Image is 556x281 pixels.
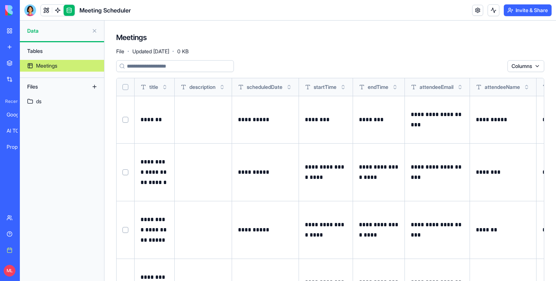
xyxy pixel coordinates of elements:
[7,143,27,151] div: Proposal Generator
[7,111,27,118] div: Google Meet Connector
[122,227,128,233] button: Select row
[391,83,399,91] button: Toggle sort
[285,83,293,91] button: Toggle sort
[314,83,336,91] span: startTime
[36,62,57,69] div: Meetings
[24,81,82,93] div: Files
[189,83,215,91] span: description
[79,6,131,15] h1: Meeting Scheduler
[149,83,158,91] span: title
[127,46,129,57] span: ·
[4,265,15,277] span: ML
[2,98,18,104] span: Recent
[368,83,388,91] span: endTime
[504,4,552,16] button: Invite & Share
[172,46,174,57] span: ·
[5,5,51,15] img: logo
[420,83,453,91] span: attendeeEmail
[2,107,32,122] a: Google Meet Connector
[161,83,168,91] button: Toggle sort
[177,48,189,55] span: 0 KB
[116,48,124,55] span: File
[36,98,42,105] div: ds
[122,84,128,90] button: Select all
[122,117,128,123] button: Select row
[485,83,520,91] span: attendeeName
[339,83,347,91] button: Toggle sort
[132,48,169,55] span: Updated [DATE]
[27,27,89,35] span: Data
[20,60,104,72] a: Meetings
[456,83,464,91] button: Toggle sort
[122,169,128,175] button: Select row
[507,60,544,72] button: Columns
[2,123,32,138] a: AI TODO List
[7,127,27,134] div: AI TODO List
[247,83,282,91] span: scheduledDate
[20,96,104,107] a: ds
[2,140,32,154] a: Proposal Generator
[218,83,226,91] button: Toggle sort
[24,45,100,57] div: Tables
[523,83,530,91] button: Toggle sort
[116,32,147,43] h4: Meetings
